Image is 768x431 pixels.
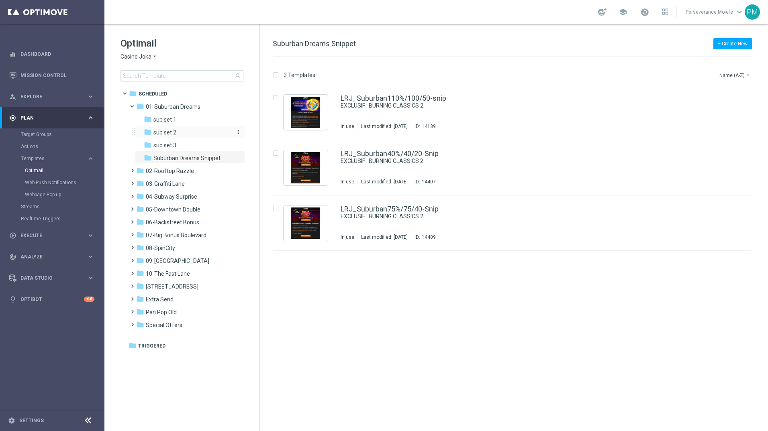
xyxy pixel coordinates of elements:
input: Search Template [121,70,243,81]
i: play_circle_outline [9,232,16,239]
span: Scheduled [139,90,167,98]
div: ID: [411,123,436,130]
a: LRJ_Suburban110%/100/50-snip [341,95,446,102]
button: track_changes Analyze keyboard_arrow_right [9,254,95,260]
div: equalizer Dashboard [9,51,95,57]
i: folder [136,321,144,329]
span: Explore [20,94,87,99]
span: 06-Backstreet Bonus [146,219,199,226]
span: 04-Subway Surprise [146,193,197,200]
span: Triggered [138,342,165,350]
div: play_circle_outline Execute keyboard_arrow_right [9,232,95,239]
div: Press SPACE to select this row. [265,195,766,251]
i: folder [136,295,144,303]
div: Webpage Pop-up [25,189,104,201]
div: Execute [9,232,87,239]
div: ID: [411,179,436,185]
i: folder [136,205,144,213]
div: Actions [21,140,104,152]
span: sub set 2 [153,129,176,136]
span: Suburban Dreams Snippet [153,155,221,162]
button: Templates keyboard_arrow_right [21,155,95,162]
i: gps_fixed [9,114,16,122]
a: EXCLUSIF : BURNING CLASSICS 2 [341,157,699,165]
span: Templates [21,156,79,161]
div: In use [341,234,354,240]
div: 14409 [422,234,436,240]
span: sub set 3 [153,142,176,149]
button: + Create New [713,38,752,49]
button: lightbulb Optibot +10 [9,296,95,303]
i: folder [136,102,144,110]
div: Data Studio [9,274,87,282]
p: 3 Templates [284,71,315,79]
div: gps_fixed Plan keyboard_arrow_right [9,115,95,121]
div: EXCLUSIF : BURNING CLASSICS 2 [341,102,717,110]
div: Mission Control [9,65,94,86]
i: keyboard_arrow_right [87,93,94,100]
span: 11-The 31st Avenue [146,283,198,290]
div: person_search Explore keyboard_arrow_right [9,94,95,100]
div: Realtime Triggers [21,213,104,225]
button: Mission Control [9,72,95,79]
a: EXCLUSIF : BURNING CLASSICS 2 [341,102,699,110]
a: Web Push Notifications [25,179,84,186]
span: keyboard_arrow_down [735,8,744,16]
div: 14139 [422,123,436,130]
span: Suburban Dreams Snippet [273,39,356,48]
div: Target Groups [21,128,104,140]
div: Dashboard [9,43,94,65]
i: arrow_drop_down [151,53,158,61]
a: Realtime Triggers [21,215,84,222]
span: 02-Rooftop Razzle [146,167,194,175]
span: school [619,8,627,16]
i: keyboard_arrow_right [87,155,94,163]
div: Explore [9,93,87,100]
i: folder [136,179,144,187]
span: Extra Send [146,296,174,303]
span: 09-Four Way Crossing [146,257,209,264]
span: 05-Downtown Double [146,206,200,213]
a: Settings [19,418,44,423]
a: Dashboard [20,43,94,65]
span: 08-SpinCity [146,244,175,252]
a: EXCLUSIF : BURNING CLASSICS 2 [341,213,699,220]
i: folder [129,342,137,350]
img: 14407.jpeg [286,152,326,183]
img: 14139.jpeg [286,97,326,128]
i: folder [129,89,137,98]
i: arrow_drop_down [745,72,751,78]
span: Data Studio [20,276,87,281]
span: Special Offers [146,321,182,329]
i: folder [136,192,144,200]
div: PM [745,4,760,20]
div: Last modified: [DATE] [358,123,411,130]
span: Execute [20,233,87,238]
div: Templates [21,152,104,201]
div: Web Push Notifications [25,177,104,189]
i: keyboard_arrow_right [87,114,94,122]
a: Mission Control [20,65,94,86]
i: folder [136,218,144,226]
i: equalizer [9,51,16,58]
span: Analyze [20,254,87,259]
span: Casino Joka [121,53,151,61]
div: Press SPACE to select this row. [265,85,766,140]
div: In use [341,123,354,130]
i: folder [136,308,144,316]
span: 03-Graffiti Lane [146,180,185,187]
i: folder [136,167,144,175]
i: folder [144,141,152,149]
span: 01-Suburban Dreams [146,103,200,110]
a: Actions [21,143,84,150]
div: ID: [411,234,436,240]
button: Data Studio keyboard_arrow_right [9,275,95,281]
i: folder [144,154,152,162]
div: Streams [21,201,104,213]
i: folder [144,115,152,123]
h1: Optimail [121,37,243,50]
span: 07-Big Bonus Boulevard [146,232,206,239]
